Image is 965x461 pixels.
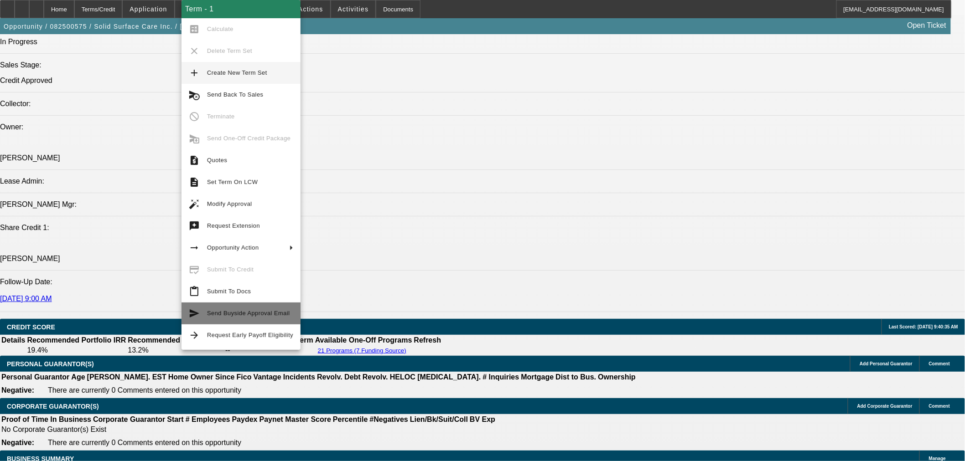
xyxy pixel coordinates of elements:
th: Details [1,336,26,345]
span: Request Extension [207,222,260,229]
mat-icon: arrow_right_alt [189,242,200,253]
td: No Corporate Guarantor(s) Exist [1,425,499,434]
span: Comment [929,361,950,366]
span: CREDIT SCORE [7,323,55,331]
mat-icon: auto_fix_high [189,199,200,210]
td: 19.4% [26,346,126,355]
b: Dist to Bus. [556,373,597,381]
mat-icon: arrow_forward [189,330,200,341]
b: Home Owner Since [168,373,235,381]
mat-icon: add [189,67,200,78]
span: Last Scored: [DATE] 9:40:35 AM [889,324,958,329]
b: BV Exp [470,415,495,423]
span: Send Back To Sales [207,91,263,98]
button: Activities [331,0,376,18]
b: [PERSON_NAME]. EST [87,373,166,381]
span: There are currently 0 Comments entered on this opportunity [48,439,241,446]
span: There are currently 0 Comments entered on this opportunity [48,386,241,394]
span: Comment [929,404,950,409]
th: Recommended Portfolio IRR [26,336,126,345]
td: 13.2% [127,346,224,355]
span: Manage [929,456,946,461]
b: Mortgage [521,373,554,381]
span: Submit To Docs [207,288,251,295]
td: -- [225,346,314,355]
mat-icon: try [189,220,200,231]
b: Revolv. HELOC [MEDICAL_DATA]. [363,373,481,381]
span: Quotes [207,157,227,164]
mat-icon: request_quote [189,155,200,166]
b: Age [71,373,85,381]
mat-icon: content_paste [189,286,200,297]
b: Corporate Guarantor [93,415,165,423]
b: Negative: [1,439,34,446]
b: Vantage [254,373,281,381]
span: Opportunity / 082500575 / Solid Surface Care Inc. / [PERSON_NAME] [4,23,240,30]
mat-icon: cancel_schedule_send [189,89,200,100]
span: Create New Term Set [207,69,267,76]
button: 21 Programs (7 Funding Source) [315,347,409,354]
b: Paydex [232,415,258,423]
span: Add Corporate Guarantor [857,404,913,409]
a: Open Ticket [904,18,950,33]
b: Negative: [1,386,34,394]
span: CORPORATE GUARANTOR(S) [7,403,99,410]
button: Credit Package [175,0,240,18]
span: PERSONAL GUARANTOR(S) [7,360,94,368]
b: Personal Guarantor [1,373,69,381]
b: Paynet Master Score [259,415,331,423]
b: # Employees [186,415,230,423]
span: Request Early Payoff Eligibility [207,332,293,338]
span: Actions [298,5,323,13]
span: Application [130,5,167,13]
span: Modify Approval [207,200,252,207]
b: Start [167,415,183,423]
span: Send Buyside Approval Email [207,310,290,317]
span: Add Personal Guarantor [860,361,913,366]
button: Actions [291,0,330,18]
span: Set Term On LCW [207,179,258,185]
th: Recommended One Off IRR [127,336,224,345]
b: Ownership [598,373,636,381]
b: # Inquiries [482,373,519,381]
b: #Negatives [370,415,409,423]
b: Incidents [283,373,315,381]
button: Application [123,0,174,18]
th: Proof of Time In Business [1,415,92,424]
span: Opportunity Action [207,244,259,251]
th: Available One-Off Programs [315,336,413,345]
b: Revolv. Debt [317,373,361,381]
b: Percentile [333,415,368,423]
th: Refresh [414,336,442,345]
span: Activities [338,5,369,13]
b: Fico [237,373,252,381]
mat-icon: send [189,308,200,319]
mat-icon: description [189,177,200,188]
b: Lien/Bk/Suit/Coll [410,415,468,423]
